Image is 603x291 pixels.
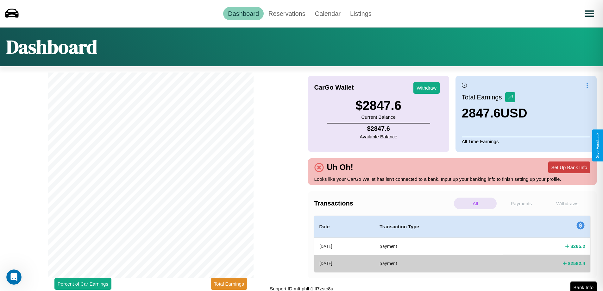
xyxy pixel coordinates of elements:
[355,113,401,121] p: Current Balance
[211,278,247,290] button: Total Earnings
[360,125,397,132] h4: $ 2847.6
[6,269,22,285] iframe: Intercom live chat
[500,198,543,209] p: Payments
[374,255,503,272] th: payment
[548,161,590,173] button: Set Up Bank Info
[413,82,440,94] button: Withdraw
[314,216,591,272] table: simple table
[314,255,375,272] th: [DATE]
[314,238,375,255] th: [DATE]
[314,175,591,183] p: Looks like your CarGo Wallet has isn't connected to a bank. Input up your banking info to finish ...
[345,7,376,20] a: Listings
[324,163,356,172] h4: Uh Oh!
[54,278,111,290] button: Percent of Car Earnings
[314,84,354,91] h4: CarGo Wallet
[355,98,401,113] h3: $ 2847.6
[595,133,600,158] div: Give Feedback
[6,34,97,60] h1: Dashboard
[581,5,598,22] button: Open menu
[264,7,310,20] a: Reservations
[568,260,585,267] h4: $ 2582.4
[380,223,498,231] h4: Transaction Type
[462,92,505,103] p: Total Earnings
[570,243,585,250] h4: $ 265.2
[546,198,589,209] p: Withdraws
[462,106,527,120] h3: 2847.6 USD
[374,238,503,255] th: payment
[310,7,345,20] a: Calendar
[462,137,590,146] p: All Time Earnings
[360,132,397,141] p: Available Balance
[454,198,497,209] p: All
[223,7,264,20] a: Dashboard
[314,200,452,207] h4: Transactions
[319,223,370,231] h4: Date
